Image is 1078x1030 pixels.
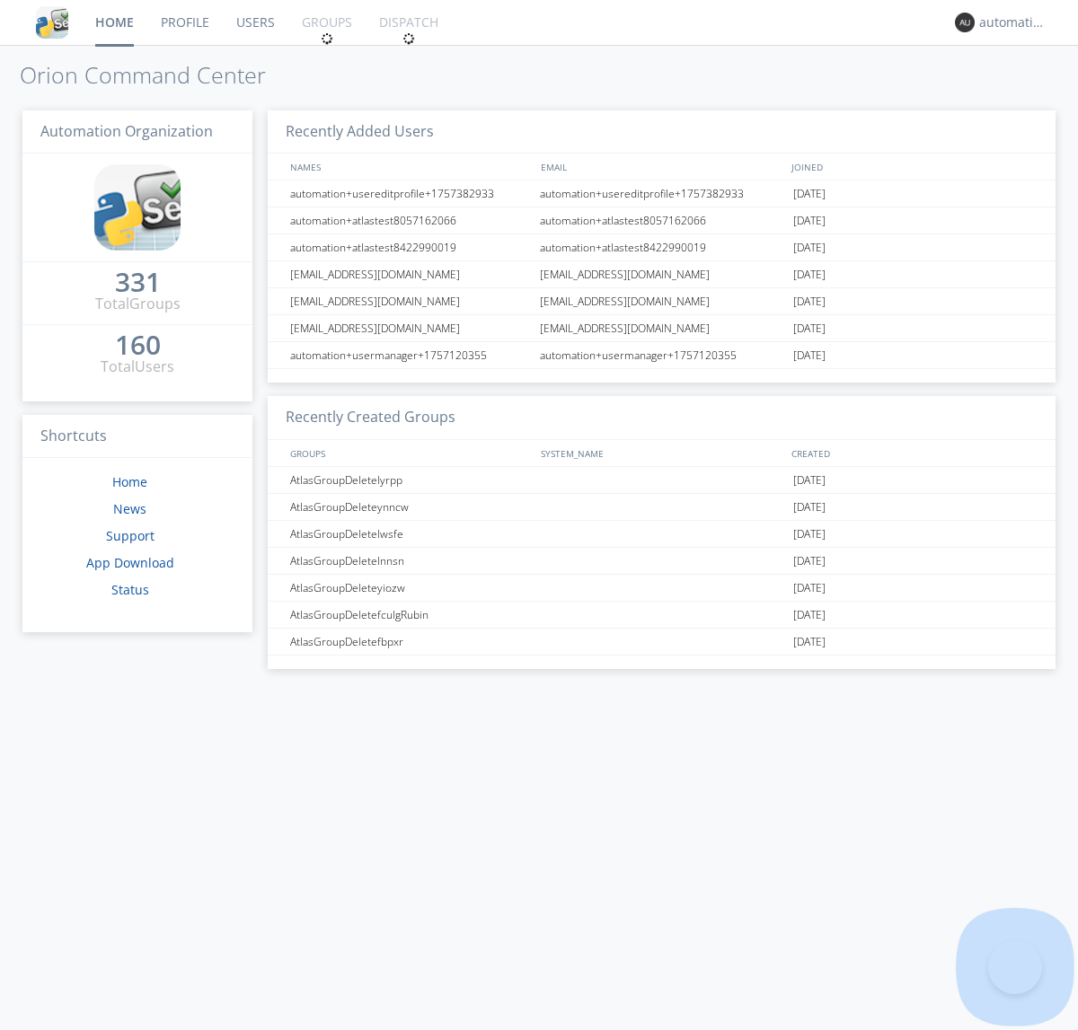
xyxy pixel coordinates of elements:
div: AtlasGroupDeletelyrpp [286,467,535,493]
div: [EMAIL_ADDRESS][DOMAIN_NAME] [286,288,535,314]
div: AtlasGroupDeleteyiozw [286,575,535,601]
div: [EMAIL_ADDRESS][DOMAIN_NAME] [535,288,789,314]
h3: Shortcuts [22,415,252,459]
span: [DATE] [793,602,826,629]
div: 331 [115,273,161,291]
a: [EMAIL_ADDRESS][DOMAIN_NAME][EMAIL_ADDRESS][DOMAIN_NAME][DATE] [268,288,1056,315]
img: 373638.png [955,13,975,32]
span: [DATE] [793,342,826,369]
a: AtlasGroupDeletefculgRubin[DATE] [268,602,1056,629]
a: News [113,500,146,517]
div: AtlasGroupDeleteynncw [286,494,535,520]
div: Total Groups [95,294,181,314]
div: Total Users [101,357,174,377]
a: [EMAIL_ADDRESS][DOMAIN_NAME][EMAIL_ADDRESS][DOMAIN_NAME][DATE] [268,261,1056,288]
iframe: Toggle Customer Support [988,940,1042,994]
h3: Recently Added Users [268,110,1056,154]
a: 160 [115,336,161,357]
div: AtlasGroupDeletelwsfe [286,521,535,547]
a: Status [111,581,149,598]
div: SYSTEM_NAME [536,440,787,466]
div: automation+atlastest8422990019 [286,234,535,260]
span: [DATE] [793,494,826,521]
div: automation+atlastest8422990019 [535,234,789,260]
a: AtlasGroupDeletelwsfe[DATE] [268,521,1056,548]
span: [DATE] [793,315,826,342]
div: automation+usereditprofile+1757382933 [535,180,789,207]
div: [EMAIL_ADDRESS][DOMAIN_NAME] [286,261,535,287]
div: EMAIL [536,154,787,180]
a: automation+atlastest8057162066automation+atlastest8057162066[DATE] [268,207,1056,234]
span: [DATE] [793,629,826,656]
div: AtlasGroupDeletefbpxr [286,629,535,655]
a: automation+usereditprofile+1757382933automation+usereditprofile+1757382933[DATE] [268,180,1056,207]
a: Home [112,473,147,490]
a: Support [106,527,155,544]
span: [DATE] [793,467,826,494]
div: CREATED [787,440,1038,466]
img: spin.svg [402,32,415,45]
span: [DATE] [793,180,826,207]
div: AtlasGroupDeletelnnsn [286,548,535,574]
a: AtlasGroupDeletelnnsn[DATE] [268,548,1056,575]
a: automation+atlastest8422990019automation+atlastest8422990019[DATE] [268,234,1056,261]
a: AtlasGroupDeletelyrpp[DATE] [268,467,1056,494]
div: [EMAIL_ADDRESS][DOMAIN_NAME] [535,315,789,341]
img: spin.svg [321,32,333,45]
div: automation+atlastest8057162066 [286,207,535,233]
span: [DATE] [793,521,826,548]
div: [EMAIL_ADDRESS][DOMAIN_NAME] [535,261,789,287]
div: automation+usereditprofile+1757382933 [286,180,535,207]
div: AtlasGroupDeletefculgRubin [286,602,535,628]
div: 160 [115,336,161,354]
div: GROUPS [286,440,532,466]
div: automation+usermanager+1757120355 [535,342,789,368]
a: 331 [115,273,161,294]
h3: Recently Created Groups [268,396,1056,440]
a: AtlasGroupDeletefbpxr[DATE] [268,629,1056,656]
span: [DATE] [793,207,826,234]
div: NAMES [286,154,532,180]
img: cddb5a64eb264b2086981ab96f4c1ba7 [36,6,68,39]
span: [DATE] [793,575,826,602]
div: [EMAIL_ADDRESS][DOMAIN_NAME] [286,315,535,341]
div: automation+usermanager+1757120355 [286,342,535,368]
span: [DATE] [793,288,826,315]
a: AtlasGroupDeleteynncw[DATE] [268,494,1056,521]
span: [DATE] [793,548,826,575]
span: [DATE] [793,234,826,261]
span: Automation Organization [40,121,213,141]
div: JOINED [787,154,1038,180]
span: [DATE] [793,261,826,288]
a: AtlasGroupDeleteyiozw[DATE] [268,575,1056,602]
div: automation+atlas0017 [979,13,1047,31]
a: App Download [86,554,174,571]
img: cddb5a64eb264b2086981ab96f4c1ba7 [94,164,181,251]
a: [EMAIL_ADDRESS][DOMAIN_NAME][EMAIL_ADDRESS][DOMAIN_NAME][DATE] [268,315,1056,342]
a: automation+usermanager+1757120355automation+usermanager+1757120355[DATE] [268,342,1056,369]
div: automation+atlastest8057162066 [535,207,789,233]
